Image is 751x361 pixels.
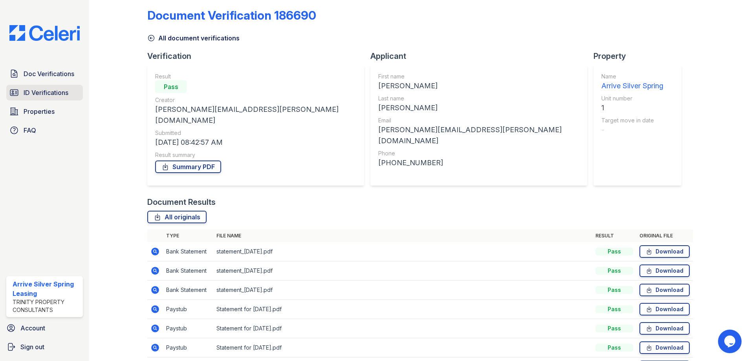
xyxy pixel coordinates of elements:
[163,338,213,357] td: Paystub
[636,230,693,242] th: Original file
[155,80,187,93] div: Pass
[3,339,86,355] a: Sign out
[20,342,44,352] span: Sign out
[592,230,636,242] th: Result
[155,129,356,137] div: Submitted
[213,281,592,300] td: statement_[DATE].pdf
[20,323,45,333] span: Account
[378,117,579,124] div: Email
[213,230,592,242] th: File name
[3,320,86,336] a: Account
[155,160,221,173] a: Summary PDF
[378,157,579,168] div: [PHONE_NUMBER]
[155,104,356,126] div: [PERSON_NAME][EMAIL_ADDRESS][PERSON_NAME][DOMAIN_NAME]
[639,341,690,354] a: Download
[147,197,216,208] div: Document Results
[13,279,80,298] div: Arrive Silver Spring Leasing
[213,261,592,281] td: statement_[DATE].pdf
[370,51,593,62] div: Applicant
[147,51,370,62] div: Verification
[639,322,690,335] a: Download
[13,298,80,314] div: Trinity Property Consultants
[163,230,213,242] th: Type
[6,85,83,100] a: ID Verifications
[6,66,83,82] a: Doc Verifications
[155,137,356,148] div: [DATE] 08:42:57 AM
[24,88,68,97] span: ID Verifications
[595,325,633,332] div: Pass
[147,8,316,22] div: Document Verification 186690
[213,338,592,357] td: Statement for [DATE].pdf
[3,25,86,41] img: CE_Logo_Blue-a8612792a0a2168367f1c8372b55b34899dd931a85d93a1a3d3e32e68fde9ad4.png
[147,33,240,43] a: All document verifications
[378,124,579,146] div: [PERSON_NAME][EMAIL_ADDRESS][PERSON_NAME][DOMAIN_NAME]
[163,300,213,319] td: Paystub
[601,95,663,102] div: Unit number
[639,264,690,277] a: Download
[155,96,356,104] div: Creator
[213,242,592,261] td: statement_[DATE].pdf
[155,151,356,159] div: Result summary
[378,80,579,91] div: [PERSON_NAME]
[213,319,592,338] td: Statement for [DATE].pdf
[595,267,633,275] div: Pass
[378,73,579,80] div: First name
[24,107,55,116] span: Properties
[163,261,213,281] td: Bank Statement
[163,281,213,300] td: Bank Statement
[595,286,633,294] div: Pass
[601,124,663,135] div: -
[147,211,207,223] a: All originals
[593,51,688,62] div: Property
[378,95,579,102] div: Last name
[6,122,83,138] a: FAQ
[595,305,633,313] div: Pass
[639,303,690,315] a: Download
[639,245,690,258] a: Download
[601,73,663,80] div: Name
[378,102,579,113] div: [PERSON_NAME]
[378,150,579,157] div: Phone
[163,242,213,261] td: Bank Statement
[24,69,74,78] span: Doc Verifications
[595,248,633,255] div: Pass
[601,117,663,124] div: Target move in date
[601,80,663,91] div: Arrive Silver Spring
[213,300,592,319] td: Statement for [DATE].pdf
[24,126,36,135] span: FAQ
[163,319,213,338] td: Paystub
[639,284,690,296] a: Download
[155,73,356,80] div: Result
[6,104,83,119] a: Properties
[601,73,663,91] a: Name Arrive Silver Spring
[718,330,743,353] iframe: chat widget
[601,102,663,113] div: 1
[595,344,633,352] div: Pass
